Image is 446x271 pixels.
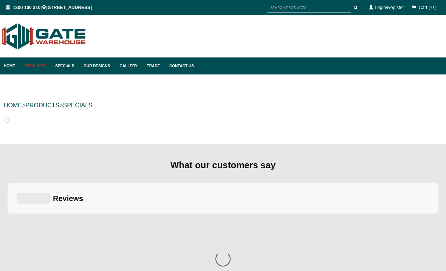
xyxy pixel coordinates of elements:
[4,57,21,74] a: Home
[51,57,80,74] a: Specials
[143,57,166,74] a: Trade
[63,102,92,108] a: SPECIALS
[13,5,40,10] a: 1300 100 310
[21,57,51,74] a: Products
[80,57,116,74] a: Our Designs
[375,5,404,10] a: Login/Register
[4,102,22,108] a: HOME
[267,3,351,12] input: SEARCH PRODUCTS
[116,57,143,74] a: Gallery
[4,93,442,118] div: > >
[53,194,83,203] div: reviews
[6,5,92,10] span: | [STREET_ADDRESS]
[419,5,437,10] span: Cart ( 0 )
[8,159,438,171] div: What our customers say
[166,57,194,74] a: Contact Us
[25,102,59,108] a: PRODUCTS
